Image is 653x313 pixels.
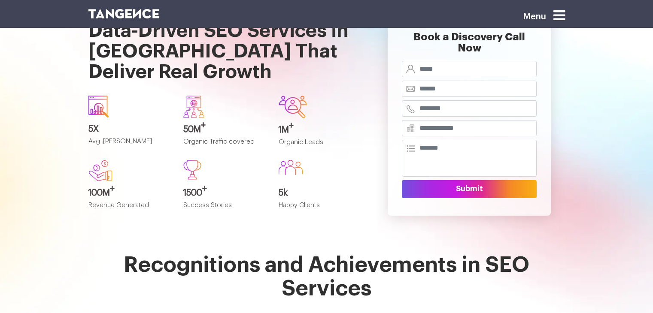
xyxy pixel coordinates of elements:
[183,138,266,153] p: Organic Traffic covered
[279,139,361,153] p: Organic Leads
[88,124,171,134] h3: 5X
[183,188,266,198] h3: 1500
[110,184,115,193] sup: +
[402,180,537,198] button: Submit
[279,96,307,118] img: Group-642.svg
[201,121,206,129] sup: +
[183,160,201,180] img: Path%20473.svg
[88,253,565,301] h1: Recognitions and Achievements in SEO Services
[279,202,361,216] p: Happy Clients
[183,202,266,216] p: Success Stories
[88,138,171,152] p: Avg. [PERSON_NAME]
[183,96,204,118] img: Group-640.svg
[88,9,160,18] img: logo SVG
[88,202,171,216] p: Revenue Generated
[88,188,171,198] h3: 100M
[183,125,266,134] h3: 50M
[279,188,361,198] h3: 5k
[289,121,294,130] sup: +
[88,96,109,117] img: icon1.svg
[402,31,537,61] h2: Book a Discovery Call Now
[202,184,207,193] sup: +
[279,125,361,135] h3: 1M
[88,160,112,181] img: new.svg
[279,160,303,175] img: Group%20586.svg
